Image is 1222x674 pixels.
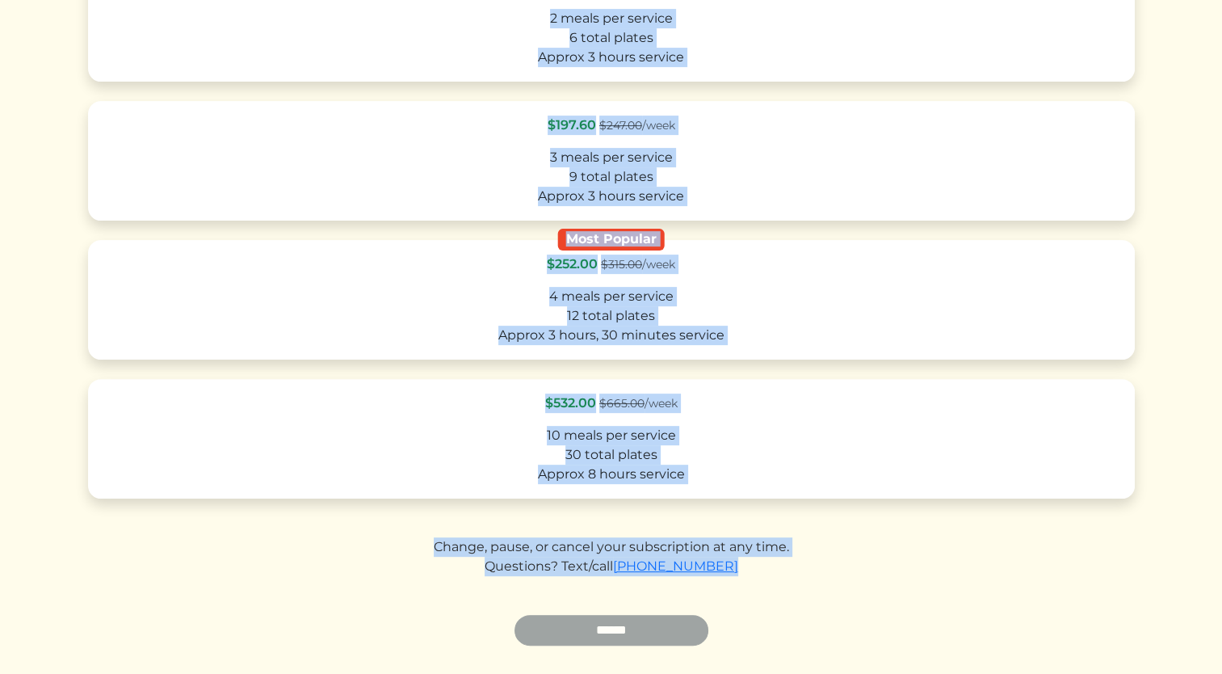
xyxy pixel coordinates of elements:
div: Approx 3 hours service [103,187,1120,206]
div: 9 total plates [103,167,1120,187]
s: $247.00 [599,118,642,133]
span: /week [601,257,675,272]
div: 12 total plates [103,306,1120,326]
span: /week [599,118,675,133]
s: $315.00 [601,257,642,272]
span: $532.00 [545,395,596,411]
div: 6 total plates [103,28,1120,48]
span: /week [599,396,678,411]
div: Approx 8 hours service [103,465,1120,484]
div: 3 meals per service [103,148,1120,167]
div: Approx 3 hours service [103,48,1120,67]
div: Approx 3 hours, 30 minutes service [103,326,1120,345]
s: $665.00 [599,396,645,411]
div: 2 meals per service [103,9,1120,28]
span: $197.60 [548,117,596,133]
div: 10 meals per service [103,426,1120,445]
div: Most Popular [557,229,665,251]
div: 30 total plates [103,445,1120,465]
div: Change, pause, or cancel your subscription at any time. [88,537,1135,557]
div: 4 meals per service [103,287,1120,306]
a: [PHONE_NUMBER] [613,558,738,574]
div: Questions? Text/call [88,557,1135,576]
span: $252.00 [547,256,598,272]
